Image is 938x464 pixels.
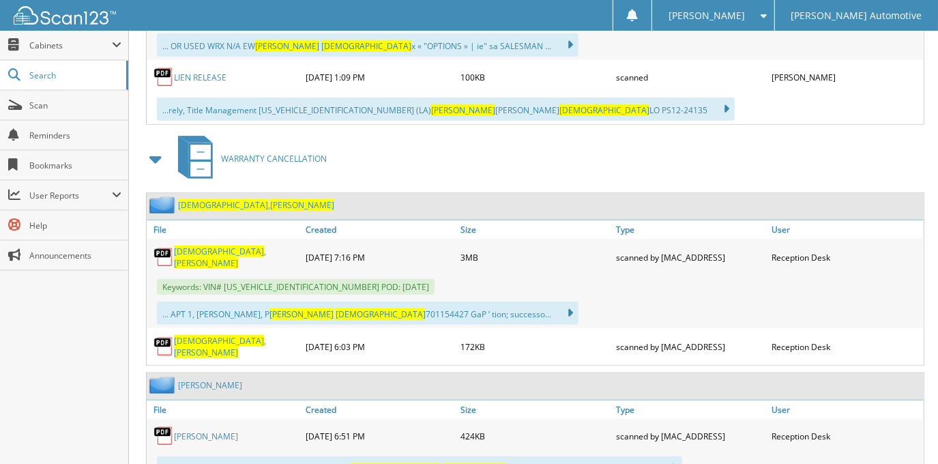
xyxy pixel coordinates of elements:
img: PDF.png [153,247,174,267]
div: 424KB [458,422,613,450]
span: [DEMOGRAPHIC_DATA] [321,40,411,52]
span: [DEMOGRAPHIC_DATA] [178,199,268,211]
a: Created [302,220,458,239]
a: [PERSON_NAME] [178,379,242,391]
a: WARRANTY CANCELLATION [170,132,327,186]
div: scanned by [MAC_ADDRESS] [613,242,768,272]
span: [DEMOGRAPHIC_DATA] [559,104,649,116]
img: PDF.png [153,67,174,87]
span: Cabinets [29,40,112,51]
a: Created [302,401,458,419]
div: Reception Desk [768,332,924,362]
span: Scan [29,100,121,111]
div: [DATE] 7:16 PM [302,242,458,272]
span: User Reports [29,190,112,201]
img: folder2.png [149,377,178,394]
div: ... OR USED WRX N/A EW x « "OPTIONS » | ie" sa SALESMAN ... [157,33,578,57]
span: [DEMOGRAPHIC_DATA] [174,335,264,347]
span: [PERSON_NAME] [270,199,334,211]
div: 100KB [458,63,613,91]
div: [DATE] 6:51 PM [302,422,458,450]
span: Announcements [29,250,121,261]
a: File [147,401,302,419]
a: LIEN RELEASE [174,72,226,83]
a: [DEMOGRAPHIC_DATA],[PERSON_NAME] [174,246,299,269]
span: [PERSON_NAME] [431,104,495,116]
span: WARRANTY CANCELLATION [221,153,327,164]
span: [PERSON_NAME] [269,308,334,320]
span: [DEMOGRAPHIC_DATA] [336,308,426,320]
img: scan123-logo-white.svg [14,6,116,25]
div: [DATE] 6:03 PM [302,332,458,362]
div: 3MB [458,242,613,272]
a: User [768,401,924,419]
div: ... APT 1, [PERSON_NAME], P 701154427 GaP ’ tion; successo... [157,302,578,325]
span: Keywords: VIN# [US_VEHICLE_IDENTIFICATION_NUMBER] POD: [DATE] [157,279,435,295]
span: Help [29,220,121,231]
div: Reception Desk [768,242,924,272]
span: [DEMOGRAPHIC_DATA] [174,246,264,257]
a: [PERSON_NAME] [174,431,238,442]
img: folder2.png [149,197,178,214]
span: Bookmarks [29,160,121,171]
a: User [768,220,924,239]
span: [PERSON_NAME] [174,347,238,358]
a: Type [613,401,768,419]
a: [DEMOGRAPHIC_DATA],[PERSON_NAME] [178,199,334,211]
a: Type [613,220,768,239]
div: [PERSON_NAME] [768,63,924,91]
a: [DEMOGRAPHIC_DATA],[PERSON_NAME] [174,335,299,358]
div: scanned [613,63,768,91]
div: Reception Desk [768,422,924,450]
span: [PERSON_NAME] [174,257,238,269]
div: scanned by [MAC_ADDRESS] [613,422,768,450]
span: Reminders [29,130,121,141]
span: [PERSON_NAME] Automotive [791,12,922,20]
a: Size [458,401,613,419]
a: Size [458,220,613,239]
span: [PERSON_NAME] [255,40,319,52]
img: PDF.png [153,336,174,357]
a: File [147,220,302,239]
div: scanned by [MAC_ADDRESS] [613,332,768,362]
span: [PERSON_NAME] [669,12,745,20]
span: Search [29,70,119,81]
div: 172KB [458,332,613,362]
img: PDF.png [153,426,174,446]
div: ...rely, Title Management [US_VEHICLE_IDENTIFICATION_NUMBER] (LA) [PERSON_NAME] LO PS12-24135 [157,98,735,121]
div: [DATE] 1:09 PM [302,63,458,91]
